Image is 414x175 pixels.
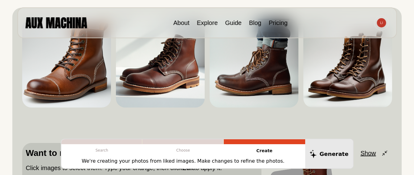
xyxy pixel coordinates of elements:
a: Blog [249,19,261,26]
img: AUX MACHINA [25,17,87,28]
p: Search [61,144,143,157]
button: Generate [305,139,353,168]
img: Avatar [377,18,386,27]
p: Create [224,144,305,157]
img: Search result [303,19,392,108]
a: Pricing [269,19,288,26]
img: Search result [210,19,298,108]
p: Choose [142,144,224,157]
img: Search result [22,19,111,108]
a: Guide [225,19,241,26]
a: About [173,19,189,26]
a: Explore [197,19,218,26]
img: Search result [116,19,205,108]
p: We're creating your photos from liked images. Make changes to refine the photos. [82,157,285,165]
